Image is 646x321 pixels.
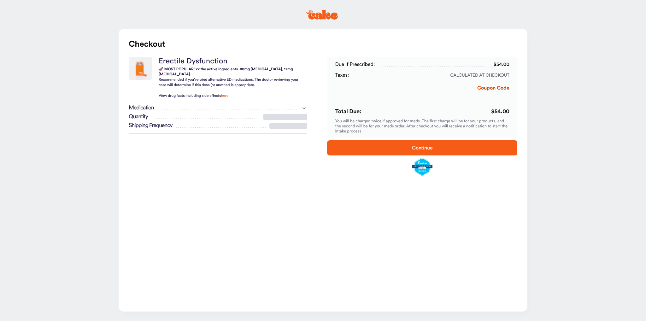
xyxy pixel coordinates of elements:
[129,122,173,130] span: Shipping Frequency
[129,57,152,80] img: Medication image
[159,93,307,99] p: View drug facts including side effects
[491,109,509,114] span: $54.00
[450,72,509,79] div: Calculated at checkout
[129,104,154,112] span: Medication
[335,61,375,68] span: Due if prescribed:
[335,119,509,134] p: You will be charged twice if approved for meds. The first charge will be for your products, and t...
[335,108,486,116] span: Total Due:
[159,56,307,67] h2: Erectile Dysfunction
[129,113,148,121] span: Quantity
[335,72,349,79] span: Taxes:
[159,67,293,77] strong: 🚀 MOST POPULAR! 2x the active ingredients. 80mg [MEDICAL_DATA], 17mg [MEDICAL_DATA].
[159,77,307,88] p: Recommended if you’ve tried alternative ED medications. The doctor reviewing your case will deter...
[477,84,509,95] button: Coupon Code
[412,158,432,176] img: legit-script-certified.png
[129,39,517,49] h1: Checkout
[412,145,433,150] span: Continue
[493,61,509,68] div: $54.00
[221,94,229,98] a: here
[327,140,517,155] button: Continue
